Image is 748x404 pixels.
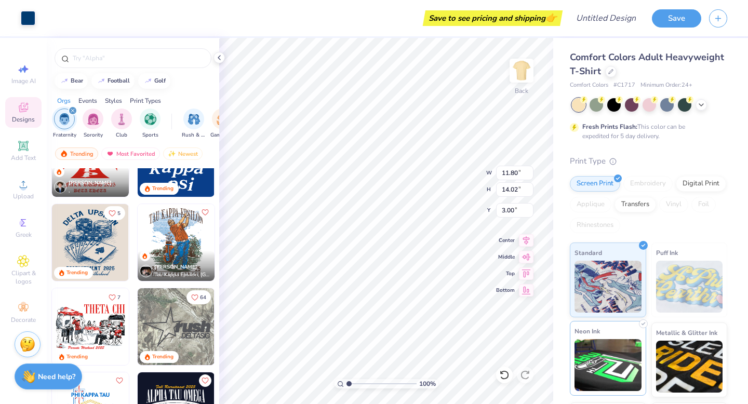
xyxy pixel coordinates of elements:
[130,96,161,105] div: Print Types
[113,374,126,387] button: Like
[54,181,66,193] img: Avatar
[615,197,656,212] div: Transfers
[168,150,176,157] img: Newest.gif
[210,131,234,139] span: Game Day
[210,109,234,139] button: filter button
[11,316,36,324] span: Decorate
[52,204,129,281] img: 60a207c3-99f2-4b04-8c07-beb11f04f455
[568,8,644,29] input: Untitled Design
[78,96,97,105] div: Events
[570,197,611,212] div: Applique
[140,109,161,139] button: filter button
[200,295,206,300] span: 64
[84,131,103,139] span: Sorority
[13,192,34,200] span: Upload
[69,179,112,186] span: [PERSON_NAME]
[11,77,36,85] span: Image AI
[60,78,69,84] img: trend_line.gif
[144,78,152,84] img: trend_line.gif
[623,176,673,192] div: Embroidery
[214,288,291,365] img: dcc9d128-beb2-4682-a885-ffffb85b11ad
[656,327,717,338] span: Metallic & Glitter Ink
[154,263,197,271] span: [PERSON_NAME]
[154,271,210,279] span: Tau Kappa Epsilon, [GEOGRAPHIC_DATA][US_STATE]
[199,206,211,219] button: Like
[108,78,130,84] div: football
[152,185,173,193] div: Trending
[66,269,88,277] div: Trending
[53,109,76,139] div: filter for Fraternity
[570,155,727,167] div: Print Type
[59,113,70,125] img: Fraternity Image
[214,204,291,281] img: fce72644-5a51-4a8d-92bd-a60745c9fb8f
[691,197,716,212] div: Foil
[425,10,560,26] div: Save to see pricing and shipping
[5,269,42,286] span: Clipart & logos
[140,109,161,139] div: filter for Sports
[496,237,515,244] span: Center
[163,147,203,160] div: Newest
[182,131,206,139] span: Rush & Bid
[117,295,121,300] span: 7
[570,176,620,192] div: Screen Print
[55,73,88,89] button: bear
[496,287,515,294] span: Bottom
[71,78,83,84] div: bear
[154,78,166,84] div: golf
[116,131,127,139] span: Club
[52,288,129,365] img: 1be73b77-5345-4048-bc80-0258ba2b6586
[138,288,215,365] img: 35fd9e9b-5cbd-4f7d-8cdd-2721239027a0
[91,73,135,89] button: football
[72,53,205,63] input: Try "Alpha"
[111,109,132,139] button: filter button
[582,122,710,141] div: This color can be expedited for 5 day delivery.
[83,109,103,139] div: filter for Sorority
[105,96,122,105] div: Styles
[575,247,602,258] span: Standard
[138,204,215,281] img: eb213d54-80e9-4060-912d-9752b3a91b98
[57,96,71,105] div: Orgs
[613,81,635,90] span: # C1717
[496,270,515,277] span: Top
[87,113,99,125] img: Sorority Image
[582,123,637,131] strong: Fresh Prints Flash:
[217,113,229,125] img: Game Day Image
[104,290,125,304] button: Like
[545,11,557,24] span: 👉
[116,113,127,125] img: Club Image
[55,147,98,160] div: Trending
[38,372,75,382] strong: Need help?
[210,109,234,139] div: filter for Game Day
[188,113,200,125] img: Rush & Bid Image
[66,353,88,361] div: Trending
[182,109,206,139] button: filter button
[111,109,132,139] div: filter for Club
[138,73,170,89] button: golf
[142,131,158,139] span: Sports
[12,115,35,124] span: Designs
[199,374,211,387] button: Like
[83,109,103,139] button: filter button
[575,339,642,391] img: Neon Ink
[60,150,68,157] img: trending.gif
[656,261,723,313] img: Puff Ink
[419,379,436,388] span: 100 %
[97,78,105,84] img: trend_line.gif
[575,261,642,313] img: Standard
[182,109,206,139] div: filter for Rush & Bid
[570,51,724,77] span: Comfort Colors Adult Heavyweight T-Shirt
[106,150,114,157] img: most_fav.gif
[128,204,205,281] img: f350ab3b-d3f9-4630-b9a3-6c185737396d
[186,290,211,304] button: Like
[676,176,726,192] div: Digital Print
[511,60,532,81] img: Back
[53,131,76,139] span: Fraternity
[140,265,152,277] img: Avatar
[128,288,205,365] img: 217b058c-9592-4bb4-bf1f-ee6c9591b225
[496,253,515,261] span: Middle
[101,147,160,160] div: Most Favorited
[656,247,678,258] span: Puff Ink
[515,86,528,96] div: Back
[144,113,156,125] img: Sports Image
[152,353,173,361] div: Trending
